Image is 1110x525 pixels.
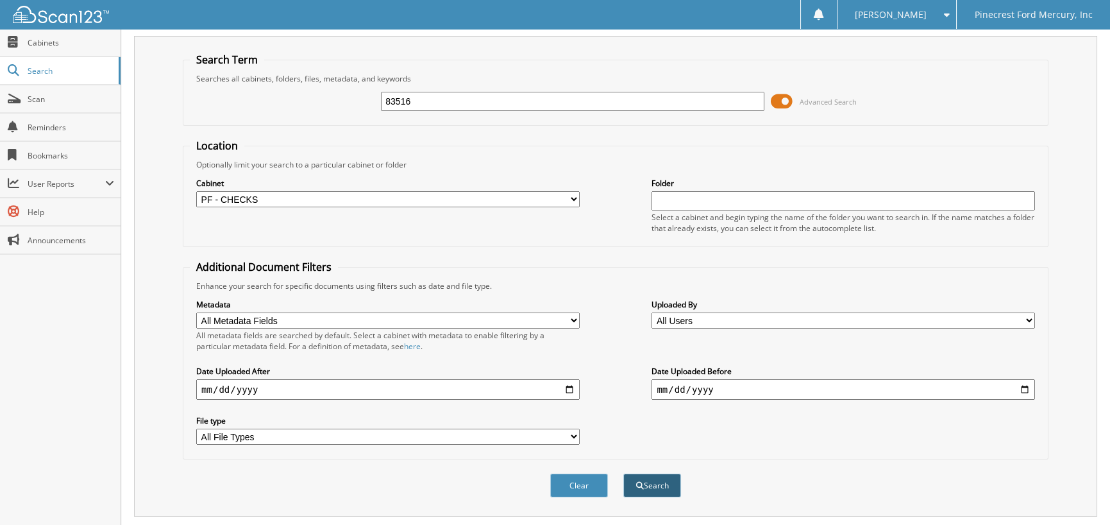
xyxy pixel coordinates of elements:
[28,207,114,218] span: Help
[623,474,681,497] button: Search
[190,73,1041,84] div: Searches all cabinets, folders, files, metadata, and keywords
[196,379,580,400] input: start
[652,178,1035,189] label: Folder
[28,150,114,161] span: Bookmarks
[196,330,580,352] div: All metadata fields are searched by default. Select a cabinet with metadata to enable filtering b...
[652,299,1035,310] label: Uploaded By
[190,280,1041,291] div: Enhance your search for specific documents using filters such as date and file type.
[652,212,1035,234] div: Select a cabinet and begin typing the name of the folder you want to search in. If the name match...
[550,474,608,497] button: Clear
[28,94,114,105] span: Scan
[190,159,1041,170] div: Optionally limit your search to a particular cabinet or folder
[28,235,114,246] span: Announcements
[196,415,580,426] label: File type
[975,11,1093,19] span: Pinecrest Ford Mercury, Inc
[190,53,264,67] legend: Search Term
[855,11,927,19] span: [PERSON_NAME]
[13,6,109,23] img: scan123-logo-white.svg
[28,37,114,48] span: Cabinets
[196,299,580,310] label: Metadata
[652,366,1035,377] label: Date Uploaded Before
[28,122,114,133] span: Reminders
[28,65,112,76] span: Search
[404,341,421,352] a: here
[190,139,244,153] legend: Location
[652,379,1035,400] input: end
[190,260,338,274] legend: Additional Document Filters
[800,97,857,107] span: Advanced Search
[196,366,580,377] label: Date Uploaded After
[196,178,580,189] label: Cabinet
[28,178,105,189] span: User Reports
